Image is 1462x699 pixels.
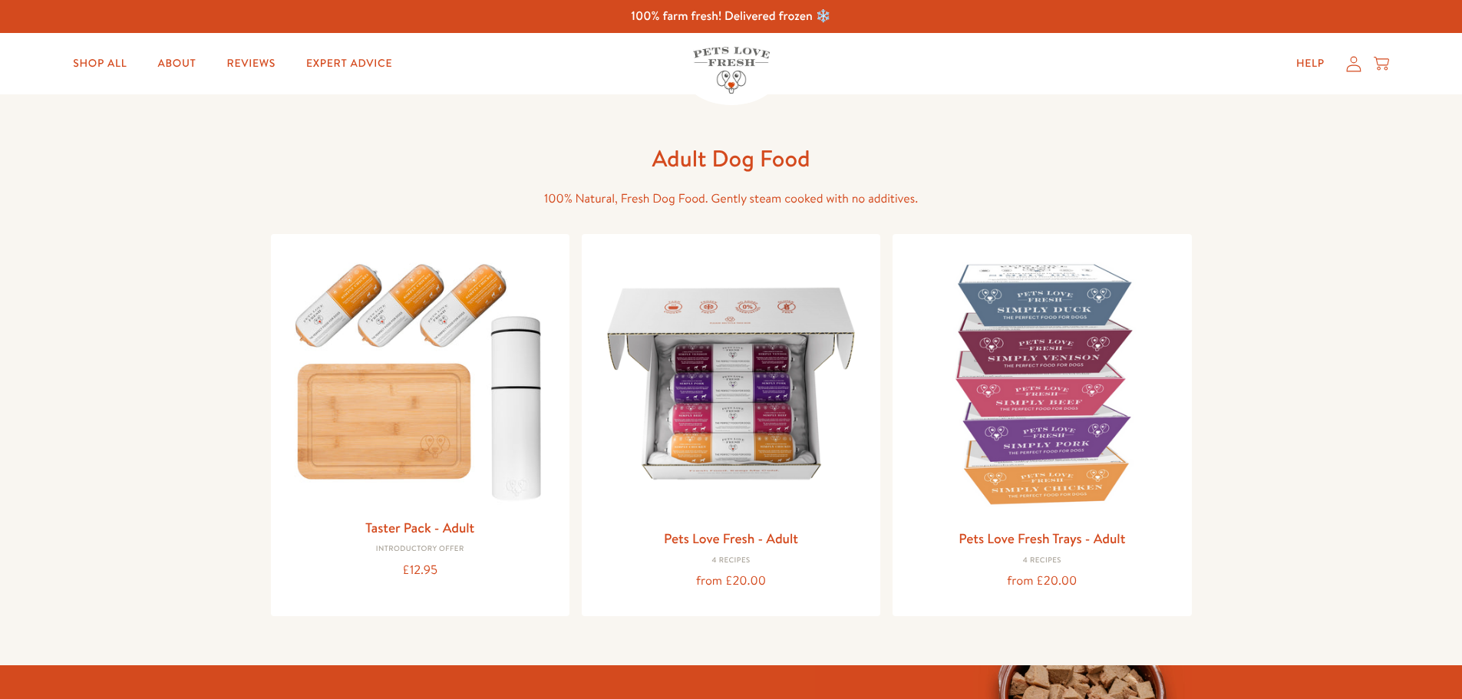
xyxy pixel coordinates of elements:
[905,246,1179,520] img: Pets Love Fresh Trays - Adult
[61,48,139,79] a: Shop All
[486,143,977,173] h1: Adult Dog Food
[594,246,868,520] img: Pets Love Fresh - Adult
[905,571,1179,592] div: from £20.00
[693,47,770,94] img: Pets Love Fresh
[594,556,868,565] div: 4 Recipes
[594,571,868,592] div: from £20.00
[294,48,404,79] a: Expert Advice
[1284,48,1337,79] a: Help
[215,48,288,79] a: Reviews
[544,190,918,207] span: 100% Natural, Fresh Dog Food. Gently steam cooked with no additives.
[664,529,798,548] a: Pets Love Fresh - Adult
[365,518,474,537] a: Taster Pack - Adult
[905,556,1179,565] div: 4 Recipes
[283,246,557,509] img: Taster Pack - Adult
[283,560,557,581] div: £12.95
[959,529,1125,548] a: Pets Love Fresh Trays - Adult
[145,48,208,79] a: About
[283,545,557,554] div: Introductory Offer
